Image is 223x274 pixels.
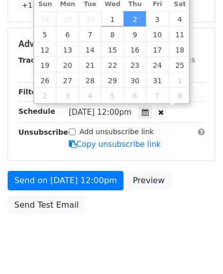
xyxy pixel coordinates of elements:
iframe: Chat Widget [172,225,223,274]
span: November 3, 2025 [56,88,79,103]
strong: Unsubscribe [18,128,68,136]
span: October 3, 2025 [146,11,168,27]
span: Sun [34,1,57,8]
a: Copy unsubscribe link [69,140,161,149]
span: October 27, 2025 [56,72,79,88]
span: November 8, 2025 [168,88,191,103]
span: Fri [146,1,168,8]
span: October 21, 2025 [79,57,101,72]
span: October 31, 2025 [146,72,168,88]
strong: Tracking [18,56,53,64]
span: October 17, 2025 [146,42,168,57]
strong: Filters [18,88,44,96]
span: October 5, 2025 [34,27,57,42]
span: October 8, 2025 [101,27,123,42]
span: Mon [56,1,79,8]
span: October 18, 2025 [168,42,191,57]
span: October 14, 2025 [79,42,101,57]
span: Tue [79,1,101,8]
span: September 28, 2025 [34,11,57,27]
span: October 2, 2025 [123,11,146,27]
span: October 19, 2025 [34,57,57,72]
span: October 29, 2025 [101,72,123,88]
span: September 30, 2025 [79,11,101,27]
label: Add unsubscribe link [80,127,154,137]
span: October 26, 2025 [34,72,57,88]
span: October 15, 2025 [101,42,123,57]
span: Wed [101,1,123,8]
span: October 25, 2025 [168,57,191,72]
span: October 13, 2025 [56,42,79,57]
a: Preview [126,171,171,190]
span: October 24, 2025 [146,57,168,72]
span: October 12, 2025 [34,42,57,57]
a: Send on [DATE] 12:00pm [8,171,123,190]
span: October 23, 2025 [123,57,146,72]
span: October 7, 2025 [79,27,101,42]
span: September 29, 2025 [56,11,79,27]
span: October 10, 2025 [146,27,168,42]
span: October 11, 2025 [168,27,191,42]
span: October 20, 2025 [56,57,79,72]
span: November 1, 2025 [168,72,191,88]
span: November 6, 2025 [123,88,146,103]
a: Send Test Email [8,195,85,215]
span: October 6, 2025 [56,27,79,42]
span: Thu [123,1,146,8]
span: October 30, 2025 [123,72,146,88]
span: October 28, 2025 [79,72,101,88]
strong: Schedule [18,107,55,115]
span: October 9, 2025 [123,27,146,42]
span: [DATE] 12:00pm [69,108,132,117]
span: November 2, 2025 [34,88,57,103]
h5: Advanced [18,38,205,49]
span: November 5, 2025 [101,88,123,103]
span: November 7, 2025 [146,88,168,103]
span: October 4, 2025 [168,11,191,27]
span: November 4, 2025 [79,88,101,103]
span: Sat [168,1,191,8]
span: October 1, 2025 [101,11,123,27]
span: October 16, 2025 [123,42,146,57]
span: October 22, 2025 [101,57,123,72]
